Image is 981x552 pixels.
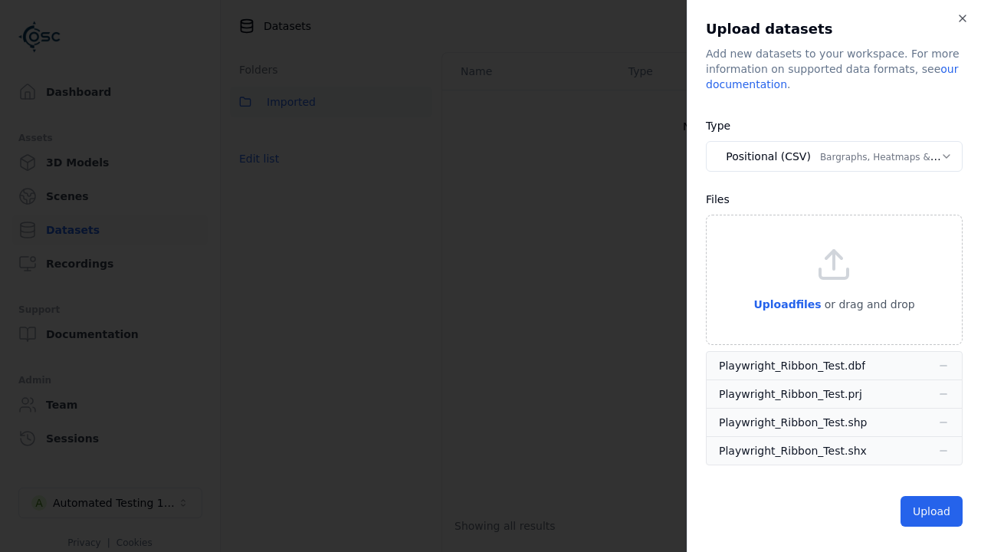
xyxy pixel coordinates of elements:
[719,443,867,458] div: Playwright_Ribbon_Test.shx
[706,46,963,92] div: Add new datasets to your workspace. For more information on supported data formats, see .
[822,295,915,314] p: or drag and drop
[901,496,963,527] button: Upload
[753,298,821,310] span: Upload files
[719,358,865,373] div: Playwright_Ribbon_Test.dbf
[719,386,862,402] div: Playwright_Ribbon_Test.prj
[706,18,963,40] h2: Upload datasets
[719,415,867,430] div: Playwright_Ribbon_Test.shp
[706,120,730,132] label: Type
[706,193,730,205] label: Files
